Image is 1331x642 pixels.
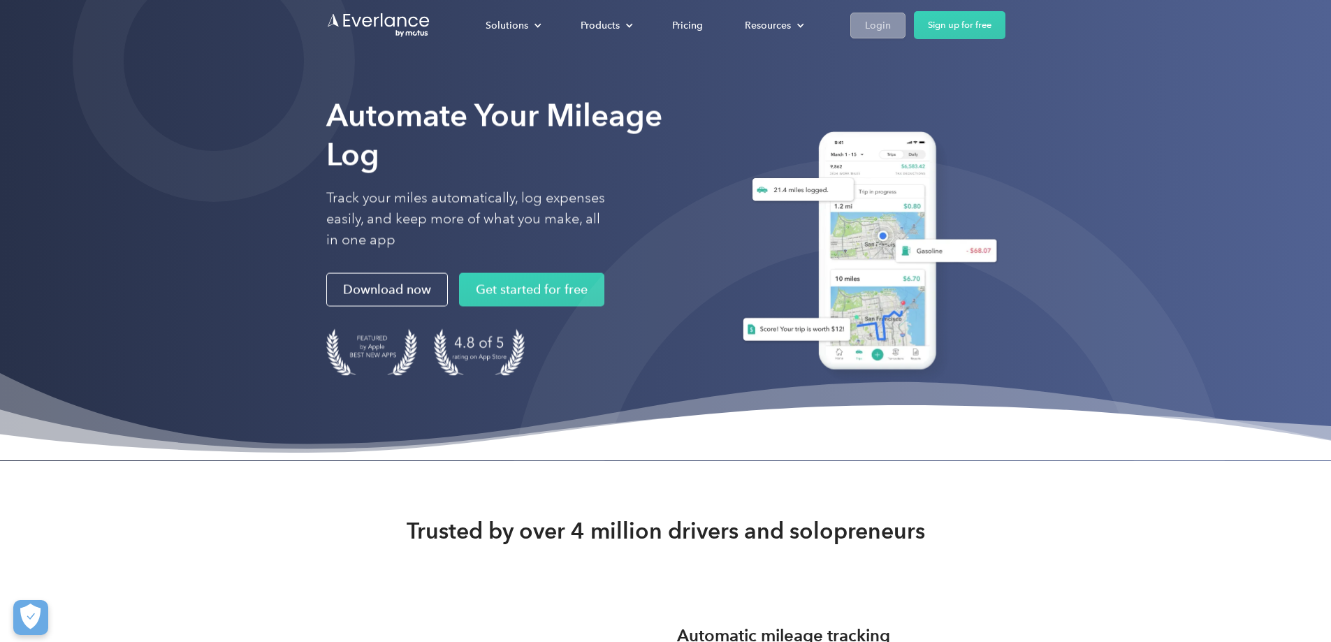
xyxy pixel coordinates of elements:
[567,13,644,38] div: Products
[13,600,48,635] button: Cookies Settings
[326,273,448,307] a: Download now
[326,12,431,38] a: Go to homepage
[731,13,815,38] div: Resources
[326,188,606,251] p: Track your miles automatically, log expenses easily, and keep more of what you make, all in one app
[850,13,905,38] a: Login
[407,517,925,545] strong: Trusted by over 4 million drivers and solopreneurs
[472,13,553,38] div: Solutions
[486,17,528,34] div: Solutions
[914,11,1005,39] a: Sign up for free
[726,121,1005,386] img: Everlance, mileage tracker app, expense tracking app
[434,329,525,376] img: 4.9 out of 5 stars on the app store
[459,273,604,307] a: Get started for free
[326,97,662,173] strong: Automate Your Mileage Log
[658,13,717,38] a: Pricing
[745,17,791,34] div: Resources
[865,17,891,34] div: Login
[326,329,417,376] img: Badge for Featured by Apple Best New Apps
[672,17,703,34] div: Pricing
[581,17,620,34] div: Products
